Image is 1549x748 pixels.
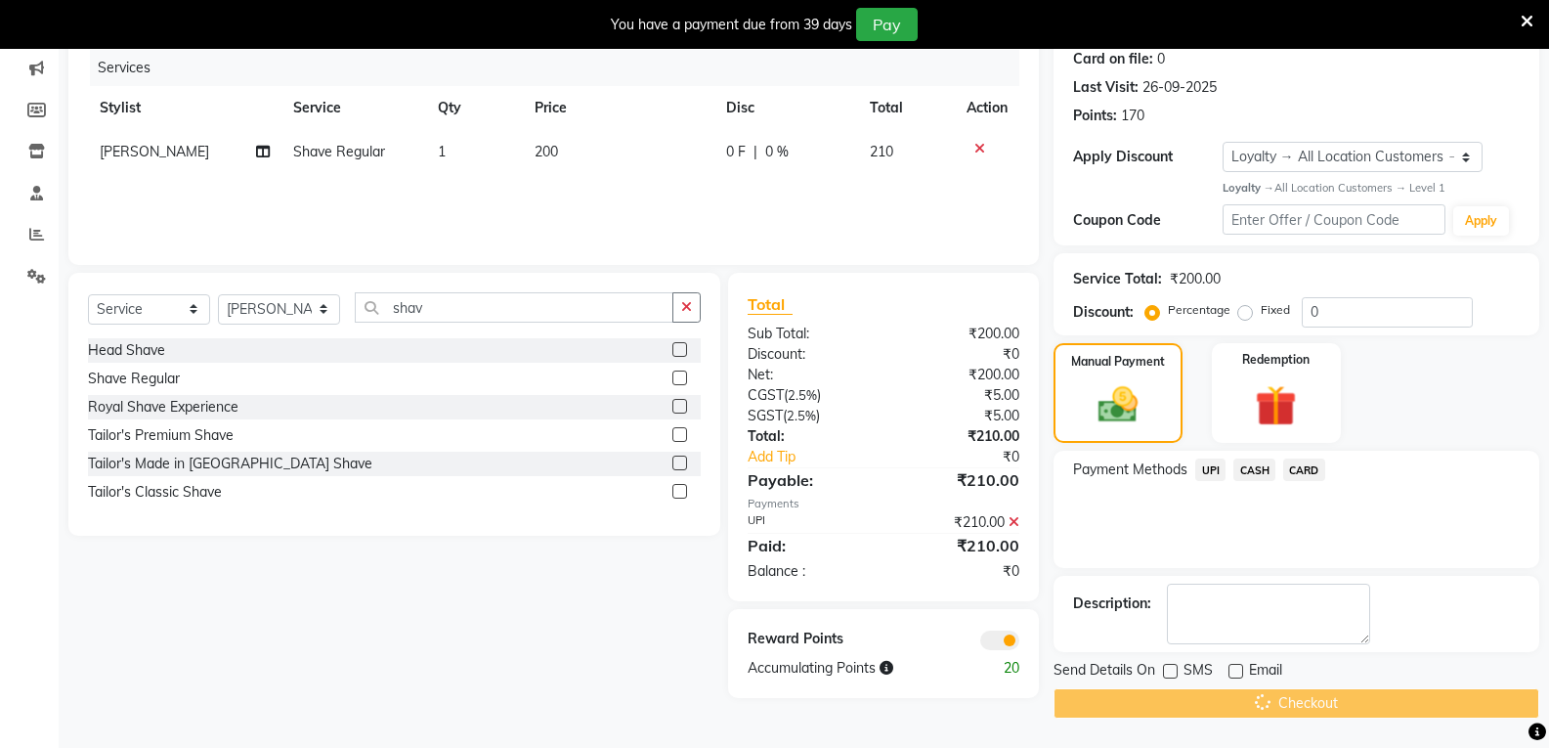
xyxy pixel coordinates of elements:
div: Head Shave [88,340,165,361]
div: Tailor's Made in [GEOGRAPHIC_DATA] Shave [88,454,372,474]
span: CGST [748,386,784,404]
div: ₹5.00 [883,385,1034,406]
div: ₹0 [883,344,1034,365]
span: UPI [1195,459,1226,481]
span: Email [1249,660,1282,684]
span: 0 % [765,142,789,162]
div: ₹200.00 [883,324,1034,344]
div: ( ) [733,406,883,426]
div: ₹210.00 [883,534,1034,557]
div: ₹0 [883,561,1034,582]
div: Balance : [733,561,883,582]
div: 20 [959,658,1034,679]
div: ( ) [733,385,883,406]
div: Apply Discount [1073,147,1222,167]
div: ₹200.00 [1170,269,1221,289]
span: Total [748,294,793,315]
div: Description: [1073,594,1151,614]
span: Shave Regular [293,143,385,160]
div: ₹5.00 [883,406,1034,426]
th: Disc [714,86,859,130]
div: Payments [748,496,1019,512]
th: Price [523,86,714,130]
div: Royal Shave Experience [88,397,238,418]
input: Enter Offer / Coupon Code [1223,204,1445,235]
div: You have a payment due from 39 days [611,15,852,35]
img: _cash.svg [1086,382,1150,428]
div: Services [90,50,1034,86]
div: UPI [733,512,883,533]
div: Tailor's Classic Shave [88,482,222,503]
span: 2.5% [788,387,817,403]
span: 200 [535,143,558,160]
div: Discount: [1073,302,1134,323]
span: [PERSON_NAME] [100,143,209,160]
div: Coupon Code [1073,210,1222,231]
th: Qty [426,86,523,130]
th: Total [858,86,955,130]
div: ₹210.00 [883,426,1034,447]
span: Send Details On [1054,660,1155,684]
div: Tailor's Premium Shave [88,425,234,446]
div: ₹210.00 [883,468,1034,492]
label: Manual Payment [1071,353,1165,371]
span: | [753,142,757,162]
div: Total: [733,426,883,447]
input: Search or Scan [355,292,673,323]
div: ₹0 [909,447,1034,467]
span: CARD [1283,459,1325,481]
div: Shave Regular [88,369,180,389]
th: Stylist [88,86,281,130]
label: Percentage [1168,301,1230,319]
div: Accumulating Points [733,658,959,679]
span: 210 [870,143,893,160]
div: ₹200.00 [883,365,1034,385]
span: 2.5% [787,408,816,423]
span: CASH [1233,459,1275,481]
span: SMS [1183,660,1213,684]
div: Service Total: [1073,269,1162,289]
button: Apply [1453,206,1509,236]
div: Net: [733,365,883,385]
div: Card on file: [1073,49,1153,69]
strong: Loyalty → [1223,181,1274,195]
label: Fixed [1261,301,1290,319]
div: All Location Customers → Level 1 [1223,180,1520,197]
div: Last Visit: [1073,77,1139,98]
span: Payment Methods [1073,460,1187,480]
div: Sub Total: [733,324,883,344]
div: Discount: [733,344,883,365]
a: Add Tip [733,447,909,467]
th: Action [955,86,1019,130]
span: SGST [748,407,783,424]
div: ₹210.00 [883,512,1034,533]
th: Service [281,86,426,130]
div: 170 [1121,106,1144,126]
img: _gift.svg [1242,380,1310,432]
span: 1 [438,143,446,160]
div: Points: [1073,106,1117,126]
div: Paid: [733,534,883,557]
div: 26-09-2025 [1142,77,1217,98]
div: 0 [1157,49,1165,69]
div: Reward Points [733,629,883,650]
label: Redemption [1242,351,1310,369]
button: Pay [856,8,918,41]
div: Payable: [733,468,883,492]
span: 0 F [726,142,746,162]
